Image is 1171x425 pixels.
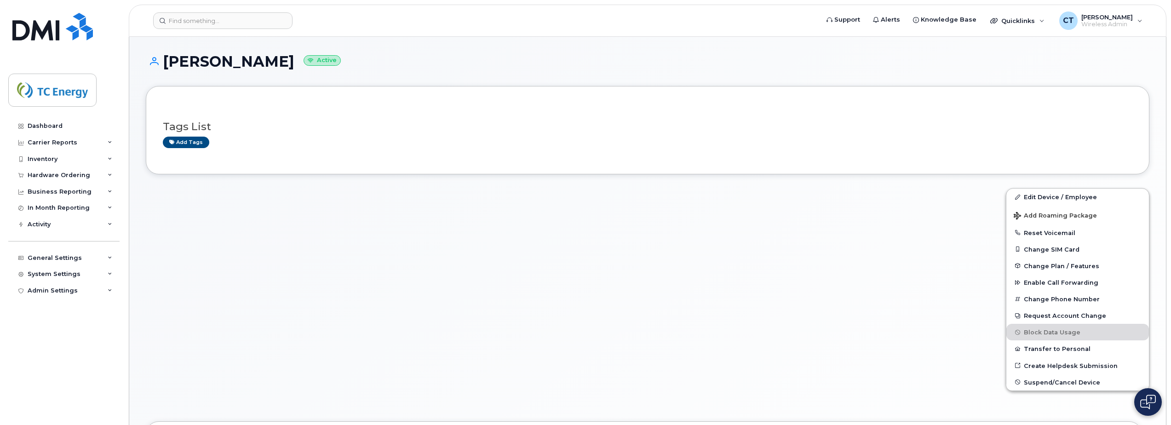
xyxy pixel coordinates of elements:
h3: Tags List [163,121,1132,132]
small: Active [304,55,341,66]
h1: [PERSON_NAME] [146,53,1149,69]
button: Request Account Change [1006,307,1149,324]
img: Open chat [1140,395,1156,409]
span: Suspend/Cancel Device [1024,379,1100,385]
span: Add Roaming Package [1014,212,1097,221]
button: Add Roaming Package [1006,206,1149,224]
a: Add tags [163,137,209,148]
button: Transfer to Personal [1006,340,1149,357]
button: Block Data Usage [1006,324,1149,340]
button: Reset Voicemail [1006,224,1149,241]
button: Enable Call Forwarding [1006,274,1149,291]
button: Suspend/Cancel Device [1006,374,1149,391]
button: Change Plan / Features [1006,258,1149,274]
span: Enable Call Forwarding [1024,279,1098,286]
a: Edit Device / Employee [1006,189,1149,205]
a: Create Helpdesk Submission [1006,357,1149,374]
button: Change SIM Card [1006,241,1149,258]
span: Change Plan / Features [1024,262,1099,269]
button: Change Phone Number [1006,291,1149,307]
